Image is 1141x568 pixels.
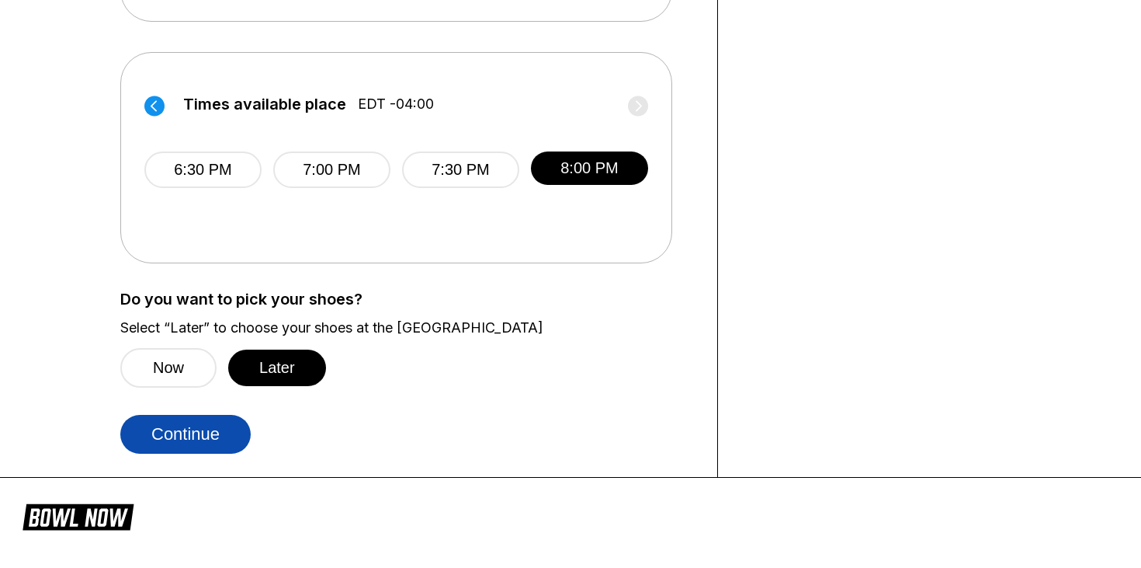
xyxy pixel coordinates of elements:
label: Select “Later” to choose your shoes at the [GEOGRAPHIC_DATA] [120,319,694,336]
label: Do you want to pick your shoes? [120,291,694,308]
button: Now [120,348,217,388]
span: Times available place [183,96,346,113]
button: 6:30 PM [144,152,262,188]
span: EDT -04:00 [358,96,434,113]
button: 7:00 PM [273,152,390,188]
button: Later [228,350,326,386]
button: 8:00 PM [531,152,648,185]
button: Continue [120,415,251,454]
button: 7:30 PM [402,152,519,188]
